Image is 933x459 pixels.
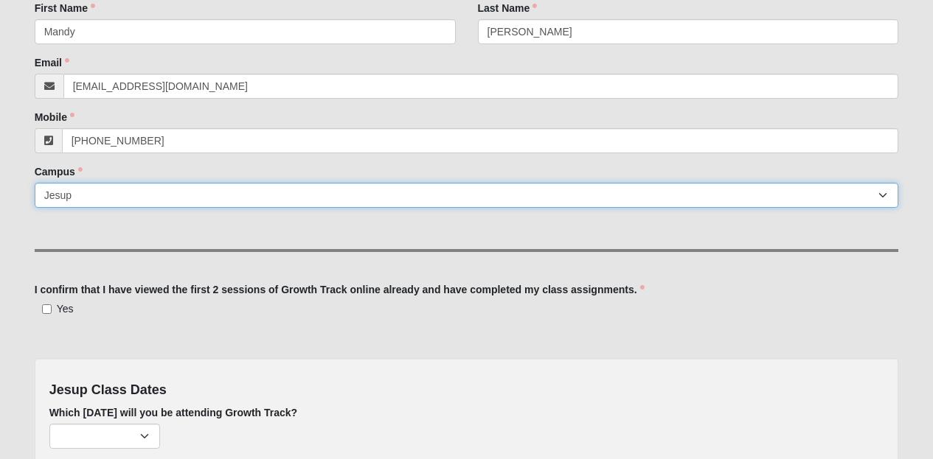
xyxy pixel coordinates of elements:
label: Campus [35,164,83,179]
h4: Jesup Class Dates [49,382,884,399]
label: Email [35,55,69,70]
input: Yes [42,304,52,314]
label: First Name [35,1,95,15]
label: Last Name [478,1,538,15]
label: I confirm that I have viewed the first 2 sessions of Growth Track online already and have complet... [35,282,645,297]
label: Which [DATE] will you be attending Growth Track? [49,405,298,420]
span: Yes [57,303,74,315]
label: Mobile [35,110,74,125]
